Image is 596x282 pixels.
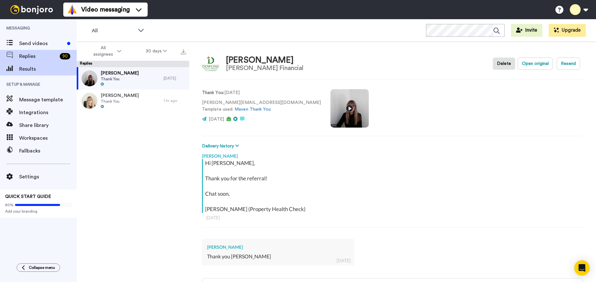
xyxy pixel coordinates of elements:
strong: Thank You [202,90,223,95]
a: [PERSON_NAME]Thank You1 hr ago [77,90,189,112]
span: QUICK START GUIDE [5,194,51,199]
div: [PERSON_NAME] [226,56,304,65]
div: Hi [PERSON_NAME], Thank you for the referral! Chat soon, [PERSON_NAME] (Property Health Check) [205,159,582,213]
img: export.svg [181,49,186,54]
span: Fallbacks [19,147,77,155]
div: 90 [60,53,70,59]
span: Message template [19,96,77,104]
div: [PERSON_NAME] [207,244,349,250]
span: Add your branding [5,209,72,214]
div: [DATE] [164,76,186,81]
span: 80% [5,202,13,208]
div: [PERSON_NAME] Financial [226,65,304,72]
button: Collapse menu [17,263,60,272]
div: Thank you [PERSON_NAME] [207,253,349,260]
div: [DATE] [337,257,351,264]
span: Thank You [101,76,139,82]
img: Image of Michael Dowling [202,55,220,73]
span: All [92,27,135,35]
span: Share library [19,121,77,129]
a: [PERSON_NAME]Thank You[DATE] [77,67,189,90]
span: Video messaging [81,5,130,14]
div: [DATE] [206,215,579,221]
button: Invite [511,24,542,37]
span: Replies [19,52,57,60]
span: [PERSON_NAME] [101,70,139,76]
img: c8396832-b7ea-4333-8807-f1c681a23165-thumb.jpg [81,70,97,86]
img: vm-color.svg [67,4,77,15]
button: Resend [557,58,580,70]
img: bj-logo-header-white.svg [8,5,56,14]
span: [DATE] [209,117,224,121]
span: All assignees [90,45,116,58]
span: Settings [19,173,77,181]
div: [PERSON_NAME] [202,150,583,159]
span: Send videos [19,40,65,47]
button: Export all results that match these filters now. [179,46,188,56]
img: d8e16243-6a21-4b74-8ec9-d65de0284564-thumb.jpg [81,93,97,109]
a: Maven Thank You [235,107,271,112]
p: : [DATE] [202,90,321,96]
span: Thank You [101,99,139,104]
button: Open original [518,58,553,70]
span: Results [19,65,77,73]
div: 1 hr ago [164,98,186,103]
span: Workspaces [19,134,77,142]
button: Upgrade [549,24,586,37]
span: Collapse menu [29,265,55,270]
button: 30 days [134,45,179,57]
button: Delete [493,58,515,70]
span: Integrations [19,109,77,116]
span: [PERSON_NAME] [101,92,139,99]
button: Delivery history [202,143,241,150]
p: [PERSON_NAME][EMAIL_ADDRESS][DOMAIN_NAME] Template used: [202,99,321,113]
div: Replies [77,61,189,67]
div: Open Intercom Messenger [574,260,590,276]
button: All assignees [78,42,134,60]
